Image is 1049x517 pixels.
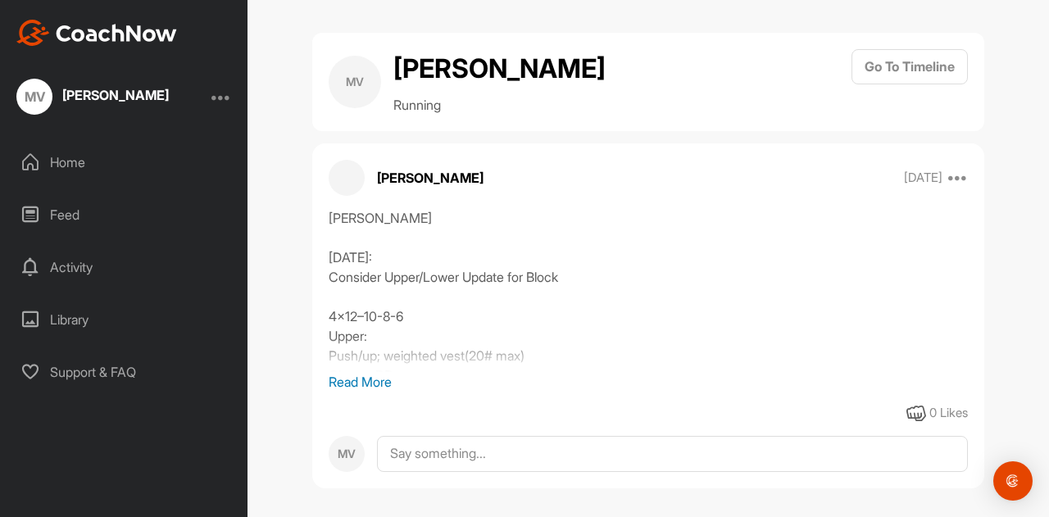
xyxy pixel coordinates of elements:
div: [PERSON_NAME] [DATE]: Consider Upper/Lower Update for Block 4x12–10-8-6 Upper: Push/up; weighted ... [329,208,968,372]
div: 0 Likes [929,404,968,423]
div: Support & FAQ [9,351,240,392]
div: Library [9,299,240,340]
img: CoachNow [16,20,177,46]
p: Read More [329,372,968,392]
div: MV [16,79,52,115]
div: Home [9,142,240,183]
a: Go To Timeline [851,49,968,115]
div: Feed [9,194,240,235]
div: Activity [9,247,240,288]
p: Running [393,95,606,115]
div: MV [329,436,365,472]
p: [PERSON_NAME] [377,168,484,188]
div: Open Intercom Messenger [993,461,1033,501]
h2: [PERSON_NAME] [393,49,606,88]
div: [PERSON_NAME] [62,88,169,102]
p: [DATE] [904,170,942,186]
div: MV [329,56,381,108]
button: Go To Timeline [851,49,968,84]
